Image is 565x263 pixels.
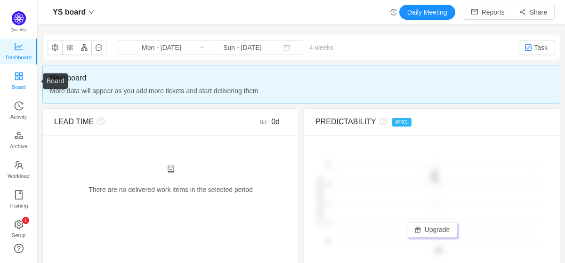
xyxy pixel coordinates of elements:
[14,244,24,253] a: icon: question-circle
[14,101,24,111] i: icon: history
[14,191,24,209] a: Training
[399,5,455,20] button: Daily Meeting
[14,220,24,239] a: icon: settingSetup
[12,78,26,96] span: Board
[512,5,555,20] button: icon: share-altShare
[327,162,330,168] tspan: 2
[62,40,77,55] button: icon: appstore
[14,42,24,51] i: icon: line-chart
[12,11,26,25] img: Quantify
[327,200,330,206] tspan: 1
[50,86,553,96] span: More data will appear as you add more tickets and start delivering them
[14,131,24,150] a: Archive
[14,160,24,170] i: icon: team
[54,165,287,205] div: There are no delivered work items in the selected period
[327,239,330,244] tspan: 0
[519,40,555,55] button: Task
[14,220,24,229] i: icon: setting
[10,137,27,156] span: Archive
[327,182,330,187] tspan: 2
[390,9,397,16] i: icon: history
[8,167,30,185] span: Workload
[48,40,63,55] button: icon: setting
[89,9,94,15] i: icon: down
[271,118,280,126] span: 0d
[204,42,281,53] input: End date
[24,217,26,224] p: 1
[525,44,532,51] img: 10318
[14,72,24,81] i: icon: appstore
[54,118,94,126] span: LEAD TIME
[283,44,290,51] i: icon: calendar
[53,5,86,20] span: YS board
[12,226,25,245] span: Setup
[94,118,105,125] i: icon: question-circle
[327,220,330,225] tspan: 1
[167,166,175,173] i: icon: robot
[11,27,27,32] span: Quantify
[123,42,200,53] input: Start date
[14,72,24,91] a: Board
[317,177,323,226] text: # of items delivered
[14,131,24,140] i: icon: gold
[50,72,553,84] span: New board
[14,102,24,120] a: Activity
[14,42,24,61] a: Dashboard
[436,248,442,255] tspan: 0d
[376,118,387,125] i: icon: question-circle
[9,196,28,215] span: Training
[10,107,27,126] span: Activity
[315,116,490,128] div: PREDICTABILITY
[392,118,412,127] span: PRO
[14,161,24,180] a: Workload
[91,40,106,55] button: icon: message
[14,190,24,199] i: icon: book
[407,223,458,238] button: icon: giftUpgrade
[77,40,92,55] button: icon: apartment
[22,217,29,224] sup: 1
[464,5,512,20] button: icon: mailReports
[302,44,340,51] span: 4 weeks
[6,48,32,67] span: Dashboard
[260,119,271,126] small: 0d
